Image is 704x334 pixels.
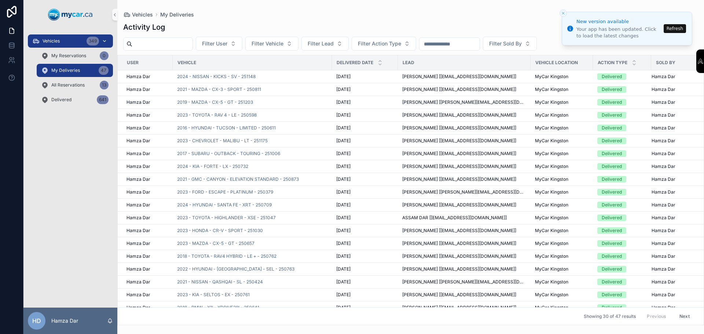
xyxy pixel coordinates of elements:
[177,60,196,66] span: Vehicle
[202,40,227,47] span: Filter User
[535,228,568,234] span: MyCar Kingston
[402,189,526,195] span: [PERSON_NAME] [[PERSON_NAME][EMAIL_ADDRESS][DOMAIN_NAME]]
[37,49,113,62] a: My Reservations0
[37,64,113,77] a: My Deliveries47
[126,176,150,182] span: Hamza Dar
[177,189,273,195] span: 2023 - FORD - ESCAPE - PLATINUM - 250379
[535,266,568,272] span: MyCar Kingston
[602,227,622,234] div: Delivered
[535,176,568,182] span: MyCar Kingston
[652,99,675,105] span: Hamza Dar
[126,305,150,311] span: Hamza Dar
[126,253,150,259] span: Hamza Dar
[336,176,351,182] span: [DATE]
[160,11,194,18] span: My Deliveries
[336,253,351,259] span: [DATE]
[352,37,416,51] button: Select Button
[301,37,349,51] button: Select Button
[576,18,661,25] div: New version available
[402,74,516,80] span: [PERSON_NAME] [[EMAIL_ADDRESS][DOMAIN_NAME]]
[126,74,150,80] span: Hamza Dar
[535,87,568,92] span: MyCar Kingston
[535,112,568,118] span: MyCar Kingston
[177,228,263,234] span: 2023 - HONDA - CR-V - SPORT - 251030
[402,228,516,234] span: [PERSON_NAME] [[EMAIL_ADDRESS][DOMAIN_NAME]]
[652,305,675,311] span: Hamza Dar
[177,202,272,208] span: 2024 - HYUNDAI - SANTA FE - XRT - 250709
[177,125,276,131] span: 2016 - HYUNDAI - TUCSON - LIMITED - 250611
[402,151,516,157] span: [PERSON_NAME] [[EMAIL_ADDRESS][DOMAIN_NAME]]
[177,164,248,169] span: 2024 - KIA - FORTE - LX - 250732
[126,202,150,208] span: Hamza Dar
[126,112,150,118] span: Hamza Dar
[336,74,351,80] span: [DATE]
[336,151,351,157] span: [DATE]
[126,241,150,246] span: Hamza Dar
[402,138,516,144] span: [PERSON_NAME] [[EMAIL_ADDRESS][DOMAIN_NAME]]
[652,138,675,144] span: Hamza Dar
[652,151,675,157] span: Hamza Dar
[602,214,622,221] div: Delivered
[402,176,516,182] span: [PERSON_NAME] [[EMAIL_ADDRESS][DOMAIN_NAME]]
[37,78,113,92] a: All Reservations13
[336,99,351,105] span: [DATE]
[177,215,276,221] a: 2023 - TOYOTA - HIGHLANDER - XSE - 251047
[535,202,568,208] span: MyCar Kingston
[602,253,622,260] div: Delivered
[602,304,622,311] div: Delivered
[576,26,661,39] div: Your app has been updated. Click to load the latest changes
[602,163,622,170] div: Delivered
[51,82,85,88] span: All Reservations
[652,253,675,259] span: Hamza Dar
[402,305,516,311] span: [PERSON_NAME] [[EMAIL_ADDRESS][DOMAIN_NAME]]
[126,292,150,298] span: Hamza Dar
[652,241,675,246] span: Hamza Dar
[652,125,675,131] span: Hamza Dar
[177,87,261,92] a: 2021 - MAZDA - CX-3 - SPORT - 250811
[535,253,568,259] span: MyCar Kingston
[123,22,165,32] h1: Activity Log
[535,125,568,131] span: MyCar Kingston
[177,253,276,259] a: 2018 - TOYOTA - RAV4 HYBRID - LE + - 250762
[126,228,150,234] span: Hamza Dar
[602,279,622,285] div: Delivered
[336,164,351,169] span: [DATE]
[336,202,351,208] span: [DATE]
[402,164,516,169] span: [PERSON_NAME] [[EMAIL_ADDRESS][DOMAIN_NAME]]
[652,202,675,208] span: Hamza Dar
[403,60,414,66] span: Lead
[602,112,622,118] div: Delivered
[177,279,263,285] a: 2021 - NISSAN - QASHQAI - SL - 250424
[402,279,526,285] span: [PERSON_NAME] [[PERSON_NAME][EMAIL_ADDRESS][DOMAIN_NAME]]
[336,215,351,221] span: [DATE]
[28,34,113,48] a: Vehicles349
[402,241,516,246] span: [PERSON_NAME] [[EMAIL_ADDRESS][DOMAIN_NAME]]
[177,266,294,272] a: 2022 - HYUNDAI - [GEOGRAPHIC_DATA] - SEL - 250763
[602,176,622,183] div: Delivered
[196,37,242,51] button: Select Button
[100,81,109,89] div: 13
[598,60,627,66] span: Action Type
[32,316,41,325] span: HD
[652,87,675,92] span: Hamza Dar
[245,37,298,51] button: Select Button
[535,99,568,105] span: MyCar Kingston
[177,112,257,118] a: 2023 - TOYOTA - RAV 4 - LE - 250598
[652,292,675,298] span: Hamza Dar
[37,93,113,106] a: Delivered641
[177,241,254,246] a: 2023 - MAZDA - CX-5 - GT - 250657
[336,112,351,118] span: [DATE]
[336,138,351,144] span: [DATE]
[177,74,256,80] a: 2024 - NISSAN - KICKS - SV - 251148
[51,317,78,324] p: Hamza Dar
[99,66,109,75] div: 47
[402,215,507,221] span: ASSAM DAR [[EMAIL_ADDRESS][DOMAIN_NAME]]
[535,151,568,157] span: MyCar Kingston
[337,60,373,66] span: Delivered Date
[126,138,150,144] span: Hamza Dar
[177,138,268,144] a: 2023 - CHEVROLET - MALIBU - LT - 251175
[177,305,259,311] a: 2018 - BMW - X1I - XDRIVE28I - 250641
